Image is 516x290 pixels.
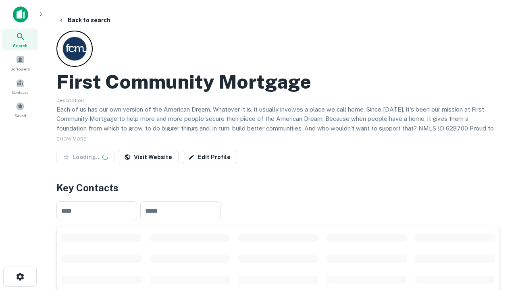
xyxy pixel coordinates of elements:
img: capitalize-icon.png [13,6,28,23]
button: Back to search [55,13,114,27]
span: Contacts [12,89,28,95]
h2: First Community Mortgage [56,70,311,93]
span: Search [13,42,27,49]
h4: Key Contacts [56,180,500,195]
span: Saved [15,112,26,119]
span: Description [56,97,84,103]
a: Borrowers [2,52,38,74]
p: Each of us has our own version of the American Dream. Whatever it is, it usually involves a place... [56,105,500,143]
a: Saved [2,99,38,120]
a: Edit Profile [182,150,237,164]
iframe: Chat Widget [476,200,516,238]
a: Contacts [2,75,38,97]
span: Borrowers [10,66,30,72]
span: SHOW MORE [56,136,86,142]
a: Search [2,29,38,50]
a: Visit Website [118,150,179,164]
